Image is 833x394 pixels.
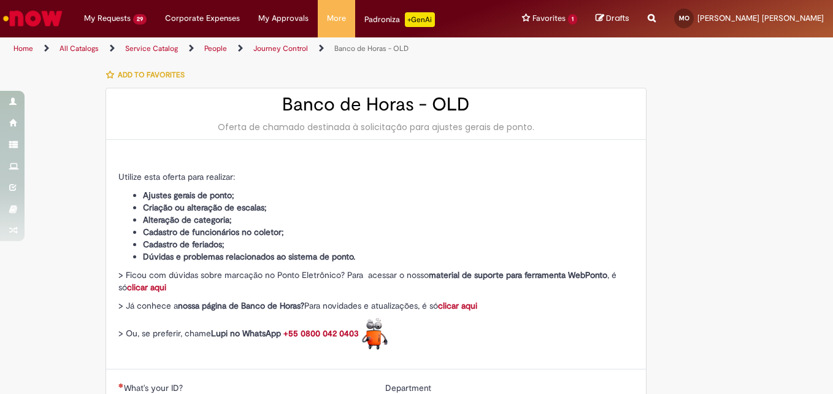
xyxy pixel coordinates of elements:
p: > Já conhece a Para novidades e atualizações, é só [118,299,634,312]
strong: Cadastro de funcionários no coletor; [143,226,284,238]
span: 1 [568,14,577,25]
a: clicar aqui [438,300,477,311]
strong: nossa página de Banco de Horas? [178,300,304,311]
a: Service Catalog [125,44,178,53]
strong: Cadastro de feriados; [143,239,225,250]
a: All Catalogs [60,44,99,53]
span: More [327,12,346,25]
strong: Lupi no WhatsApp [211,328,281,339]
span: Corporate Expenses [165,12,240,25]
span: Department [385,382,434,393]
strong: Criação ou alteração de escalas; [143,202,267,213]
span: 29 [133,14,147,25]
a: People [204,44,227,53]
a: +55 0800 042 0403 [283,328,359,339]
h2: Banco de Horas - OLD [118,95,634,115]
a: Banco de Horas - OLD [334,44,409,53]
p: > Ficou com dúvidas sobre marcação no Ponto Eletrônico? Para acessar o nosso , é só [118,269,634,293]
strong: material de suporte para ferramenta WebPonto [429,269,607,280]
span: Add to favorites [118,70,185,80]
span: Required - What's your ID? [124,382,185,393]
span: [PERSON_NAME] [PERSON_NAME] [697,13,824,23]
span: Drafts [606,12,629,24]
p: > Ou, se preferir, chame [118,318,634,350]
a: Journey Control [253,44,308,53]
span: Utilize esta oferta para realizar: [118,171,235,182]
span: MO [679,14,689,22]
div: Padroniza [364,12,435,27]
span: My Requests [84,12,131,25]
span: My Approvals [258,12,309,25]
a: clicar aqui [127,282,166,293]
strong: Dúvidas e problemas relacionados ao sistema de ponto. [143,251,355,262]
ul: Page breadcrumbs [9,37,546,60]
span: Favorites [532,12,566,25]
strong: Alteração de categoria; [143,214,232,225]
p: +GenAi [405,12,435,27]
img: ServiceNow [1,6,64,31]
span: Required [118,383,124,388]
a: Home [13,44,33,53]
button: Add to favorites [106,62,191,88]
strong: Ajustes gerais de ponto; [143,190,234,201]
div: Oferta de chamado destinada à solicitação para ajustes gerais de ponto. [118,121,634,133]
a: Drafts [596,13,629,25]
